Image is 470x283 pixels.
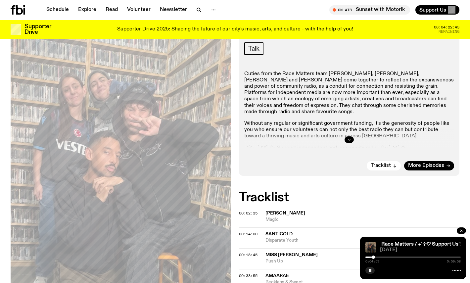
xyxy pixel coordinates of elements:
[367,161,401,170] button: Tracklist
[434,25,459,29] span: 08:04:22:43
[248,45,259,52] span: Talk
[24,24,51,35] h3: Supporter Drive
[239,252,258,258] span: 00:18:45
[439,30,459,33] span: Remaining
[239,211,258,216] span: 00:02:35
[239,253,258,257] button: 00:18:45
[371,163,391,168] span: Tracklist
[239,232,258,236] button: 00:14:00
[239,274,258,278] button: 00:33:55
[380,248,461,253] span: [DATE]
[265,237,459,244] span: Disparate Youth
[102,5,122,15] a: Read
[265,253,318,257] span: Miss [PERSON_NAME]
[244,71,454,115] p: Cuties from the Race Matters team [PERSON_NAME], [PERSON_NAME], [PERSON_NAME] and [PERSON_NAME] c...
[419,7,446,13] span: Support Us
[239,273,258,278] span: 00:33:55
[265,211,305,215] span: [PERSON_NAME]
[265,258,401,264] span: Push Up
[329,5,410,15] button: On AirSunset with Motorik
[42,5,73,15] a: Schedule
[239,192,459,204] h2: Tracklist
[415,5,459,15] button: Support Us
[123,5,155,15] a: Volunteer
[117,26,353,32] p: Supporter Drive 2025: Shaping the future of our city’s music, arts, and culture - with the help o...
[265,273,289,278] span: Amaarae
[156,5,191,15] a: Newsletter
[74,5,100,15] a: Explore
[447,260,461,263] span: 0:59:58
[404,161,454,170] a: More Episodes
[265,232,293,236] span: Santigold
[239,212,258,215] button: 00:02:35
[265,216,459,223] span: Mag!c
[244,120,454,140] p: Without any regular or significant government funding, it’s the generosity of people like you who...
[239,231,258,237] span: 00:14:00
[244,42,263,55] a: Talk
[365,260,379,263] span: 0:04:59
[381,242,464,247] a: Race Matters / ₊˚⊹♡ Support Us *ೃ༄
[408,163,444,168] span: More Episodes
